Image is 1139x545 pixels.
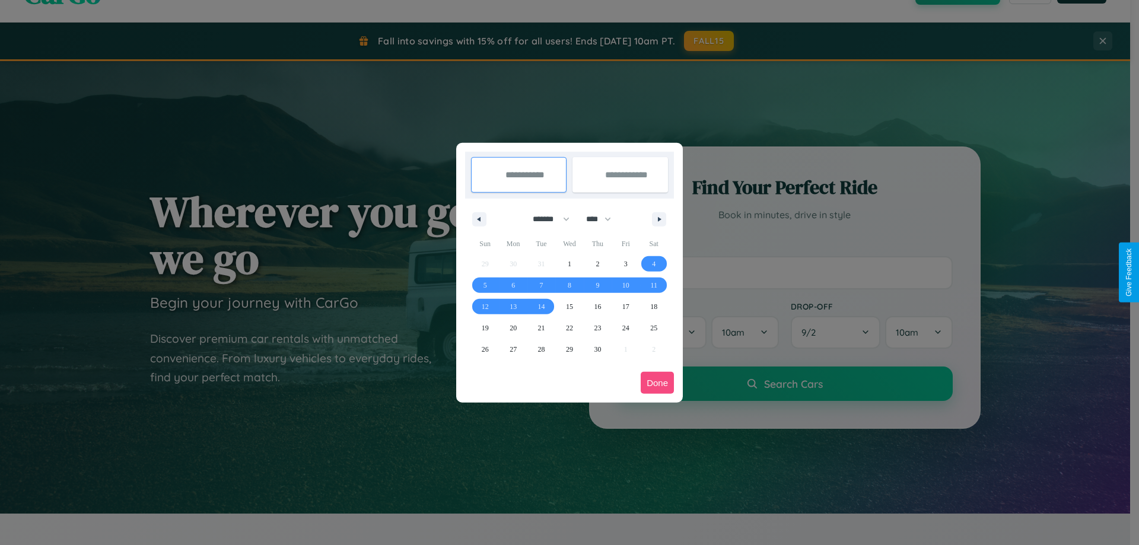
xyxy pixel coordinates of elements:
button: 15 [555,296,583,317]
span: 26 [482,339,489,360]
span: 18 [650,296,657,317]
button: 21 [527,317,555,339]
button: 17 [612,296,640,317]
button: 20 [499,317,527,339]
button: 1 [555,253,583,275]
button: 22 [555,317,583,339]
span: 24 [622,317,629,339]
button: 4 [640,253,668,275]
span: 11 [650,275,657,296]
button: 2 [584,253,612,275]
span: 8 [568,275,571,296]
button: 25 [640,317,668,339]
span: Fri [612,234,640,253]
span: 25 [650,317,657,339]
button: 14 [527,296,555,317]
button: 26 [471,339,499,360]
span: Sun [471,234,499,253]
span: 3 [624,253,628,275]
span: 4 [652,253,656,275]
button: 3 [612,253,640,275]
span: Sat [640,234,668,253]
button: 6 [499,275,527,296]
span: 6 [511,275,515,296]
span: 30 [594,339,601,360]
button: Done [641,372,674,394]
button: 5 [471,275,499,296]
button: 16 [584,296,612,317]
button: 19 [471,317,499,339]
button: 11 [640,275,668,296]
span: 20 [510,317,517,339]
button: 24 [612,317,640,339]
button: 29 [555,339,583,360]
span: 23 [594,317,601,339]
button: 13 [499,296,527,317]
button: 10 [612,275,640,296]
span: Wed [555,234,583,253]
span: Thu [584,234,612,253]
button: 23 [584,317,612,339]
span: 9 [596,275,599,296]
span: 19 [482,317,489,339]
span: 13 [510,296,517,317]
button: 8 [555,275,583,296]
span: 27 [510,339,517,360]
span: 28 [538,339,545,360]
span: 2 [596,253,599,275]
span: 1 [568,253,571,275]
span: Mon [499,234,527,253]
button: 7 [527,275,555,296]
span: 12 [482,296,489,317]
span: 7 [540,275,543,296]
span: 16 [594,296,601,317]
button: 30 [584,339,612,360]
button: 18 [640,296,668,317]
span: 29 [566,339,573,360]
span: 5 [483,275,487,296]
span: 10 [622,275,629,296]
button: 27 [499,339,527,360]
span: Tue [527,234,555,253]
span: 14 [538,296,545,317]
span: 22 [566,317,573,339]
span: 15 [566,296,573,317]
button: 9 [584,275,612,296]
button: 28 [527,339,555,360]
span: 21 [538,317,545,339]
button: 12 [471,296,499,317]
span: 17 [622,296,629,317]
div: Give Feedback [1125,248,1133,297]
